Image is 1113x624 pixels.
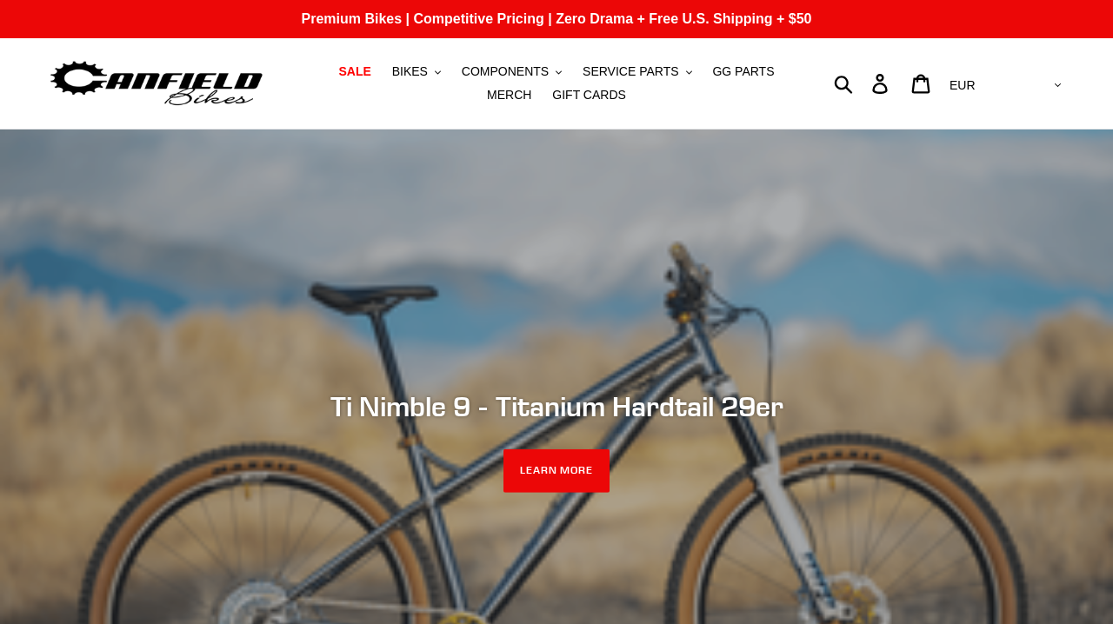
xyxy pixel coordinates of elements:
span: GIFT CARDS [552,88,626,103]
a: GG PARTS [703,60,783,83]
span: BIKES [392,64,428,79]
img: Canfield Bikes [48,56,265,111]
button: SERVICE PARTS [574,60,700,83]
a: GIFT CARDS [543,83,635,107]
span: SERVICE PARTS [583,64,678,79]
span: SALE [338,64,370,79]
a: MERCH [478,83,540,107]
a: SALE [330,60,379,83]
a: LEARN MORE [503,449,610,493]
span: GG PARTS [712,64,774,79]
h2: Ti Nimble 9 - Titanium Hardtail 29er [83,390,1030,423]
span: COMPONENTS [462,64,549,79]
button: COMPONENTS [453,60,570,83]
button: BIKES [383,60,450,83]
span: MERCH [487,88,531,103]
